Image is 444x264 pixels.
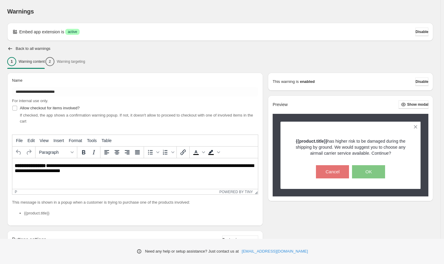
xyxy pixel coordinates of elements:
h2: Buttons settings [12,237,46,242]
span: Tools [87,138,97,143]
div: Text color [191,147,206,157]
button: Customize [222,235,258,244]
button: Italic [89,147,99,157]
button: Insert/edit link [178,147,188,157]
li: {{product.title}} [24,210,258,216]
span: Paragraph [39,150,69,155]
span: Disable [415,29,428,34]
span: If checked, the app shows a confirmation warning popup. If not, it doesn't allow to proceed to ch... [20,113,253,123]
button: Bold [78,147,89,157]
div: p [15,190,17,194]
strong: enabled [300,79,315,85]
span: Disable [415,79,428,84]
button: Show modal [399,100,428,109]
button: Cancel [316,165,349,178]
iframe: Rich Text Area [12,158,258,189]
button: 1Warning content [7,55,45,68]
a: [EMAIL_ADDRESS][DOMAIN_NAME] [242,248,308,254]
span: Table [102,138,112,143]
button: Disable [415,77,428,86]
button: Formats [37,147,76,157]
span: Show modal [407,102,428,107]
div: Background color [206,147,221,157]
div: Numbered list [160,147,175,157]
span: Warnings [7,8,34,15]
button: Disable [415,28,428,36]
p: Embed app extension is [19,29,64,35]
span: Customize [222,237,240,242]
span: Insert [54,138,64,143]
button: Align right [122,147,132,157]
span: Edit [28,138,35,143]
span: For internal use only. [12,99,48,103]
button: Align center [112,147,122,157]
p: has higher risk to be damaged during the shipping by ground. We would suggest you to choose any a... [291,138,410,156]
strong: {{product.title}} [296,139,327,144]
h2: Preview [273,102,288,107]
span: Allow checkout for items involved? [20,106,80,110]
button: Redo [24,147,34,157]
p: Warning content [19,59,45,64]
div: Bullet list [145,147,160,157]
p: This message is shown in a popup when a customer is trying to purchase one of the products involved: [12,199,258,205]
div: Resize [253,189,258,194]
span: File [16,138,23,143]
span: active [68,29,77,34]
button: OK [352,165,385,178]
span: Name [12,78,23,83]
button: Undo [14,147,24,157]
button: Align left [102,147,112,157]
a: Powered by Tiny [219,190,253,194]
span: View [40,138,49,143]
button: Justify [132,147,142,157]
h2: Back to all warnings [16,46,51,51]
span: Format [69,138,82,143]
p: This warning is [273,79,299,85]
div: 1 [7,57,16,66]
